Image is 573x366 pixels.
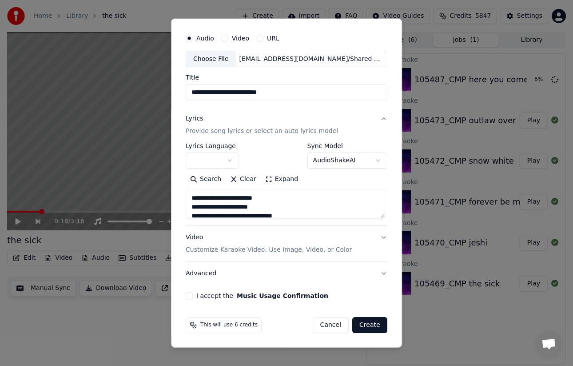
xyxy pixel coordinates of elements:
[186,172,226,186] button: Search
[196,293,328,299] label: I accept the
[226,172,261,186] button: Clear
[307,143,387,149] label: Sync Model
[267,35,279,41] label: URL
[186,233,352,254] div: Video
[186,114,203,123] div: Lyrics
[236,54,387,63] div: [EMAIL_ADDRESS][DOMAIN_NAME]/Shared drives/Sing King G Drive/Filemaker/CPT_Tracks/New Content/105...
[186,143,387,225] div: LyricsProvide song lyrics or select an auto lyrics model
[196,35,214,41] label: Audio
[186,262,387,285] button: Advanced
[186,245,352,254] p: Customize Karaoke Video: Use Image, Video, or Color
[200,322,258,329] span: This will use 6 credits
[186,74,387,80] label: Title
[186,127,338,136] p: Provide song lyrics or select an auto lyrics model
[186,51,236,67] div: Choose File
[186,143,239,149] label: Lyrics Language
[237,293,328,299] button: I accept the
[352,317,387,333] button: Create
[186,226,387,261] button: VideoCustomize Karaoke Video: Use Image, Video, or Color
[232,35,249,41] label: Video
[313,317,349,333] button: Cancel
[186,107,387,143] button: LyricsProvide song lyrics or select an auto lyrics model
[261,172,302,186] button: Expand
